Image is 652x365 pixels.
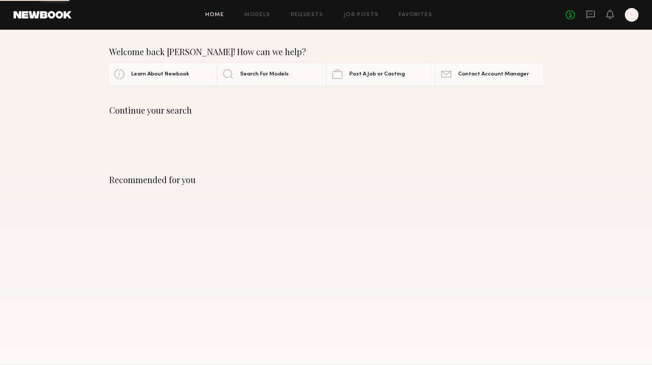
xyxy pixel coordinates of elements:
span: Learn About Newbook [131,72,189,77]
span: Post A Job or Casting [349,72,405,77]
a: Job Posts [344,12,379,18]
span: Contact Account Manager [458,72,529,77]
a: Search For Models [218,64,325,85]
a: D [625,8,638,22]
a: Favorites [399,12,432,18]
span: Search For Models [240,72,289,77]
div: Continue your search [109,105,543,115]
a: Requests [291,12,323,18]
a: Contact Account Manager [436,64,543,85]
div: Recommended for you [109,175,543,185]
a: Home [205,12,224,18]
a: Learn About Newbook [109,64,216,85]
div: Welcome back [PERSON_NAME]! How can we help? [109,47,543,57]
a: Post A Job or Casting [327,64,434,85]
a: Models [244,12,270,18]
